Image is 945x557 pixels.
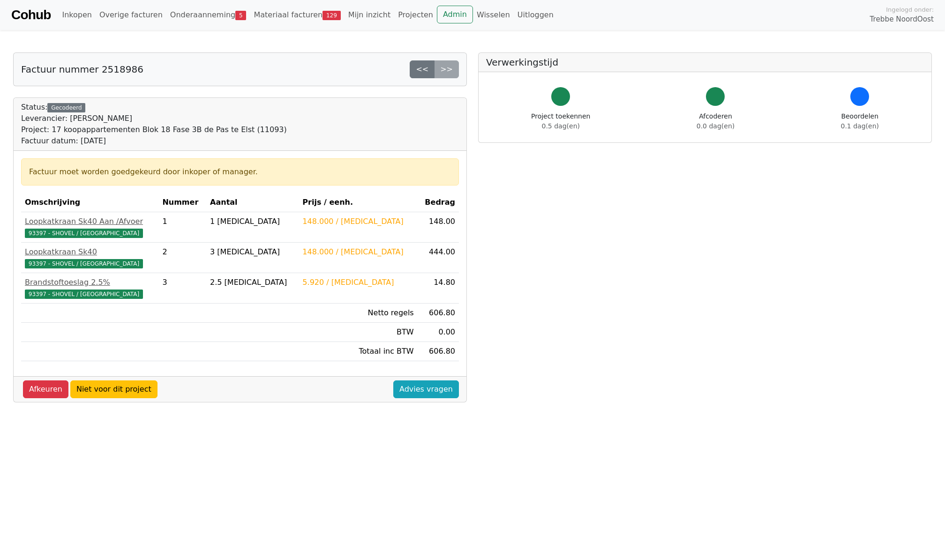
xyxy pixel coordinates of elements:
span: 5 [235,11,246,20]
a: Onderaanneming5 [166,6,250,24]
td: BTW [299,323,417,342]
td: 606.80 [418,304,459,323]
a: Loopkatkraan Sk4093397 - SHOVEL / [GEOGRAPHIC_DATA] [25,246,155,269]
h5: Verwerkingstijd [486,57,924,68]
span: 93397 - SHOVEL / [GEOGRAPHIC_DATA] [25,259,143,268]
a: Uitloggen [514,6,557,24]
a: Cohub [11,4,51,26]
div: Factuur datum: [DATE] [21,135,287,147]
td: 14.80 [418,273,459,304]
a: Afkeuren [23,380,68,398]
div: Factuur moet worden goedgekeurd door inkoper of manager. [29,166,451,178]
span: 0.1 dag(en) [841,122,879,130]
span: Ingelogd onder: [886,5,934,14]
a: Mijn inzicht [345,6,395,24]
span: 0.0 dag(en) [697,122,735,130]
div: 148.000 / [MEDICAL_DATA] [302,216,413,227]
span: 0.5 dag(en) [542,122,580,130]
a: Loopkatkraan Sk40 Aan /Afvoer93397 - SHOVEL / [GEOGRAPHIC_DATA] [25,216,155,238]
span: 93397 - SHOVEL / [GEOGRAPHIC_DATA] [25,229,143,238]
th: Bedrag [418,193,459,212]
div: 5.920 / [MEDICAL_DATA] [302,277,413,288]
td: 148.00 [418,212,459,243]
a: << [410,60,435,78]
th: Aantal [206,193,299,212]
a: Wisselen [473,6,514,24]
div: 2.5 [MEDICAL_DATA] [210,277,295,288]
a: Niet voor dit project [70,380,157,398]
span: 93397 - SHOVEL / [GEOGRAPHIC_DATA] [25,290,143,299]
div: Project toekennen [531,111,590,131]
th: Prijs / eenh. [299,193,417,212]
td: Totaal inc BTW [299,342,417,361]
td: 3 [158,273,206,304]
a: Overige facturen [96,6,166,24]
td: 0.00 [418,323,459,342]
span: Trebbe NoordOost [870,14,934,25]
div: 148.000 / [MEDICAL_DATA] [302,246,413,258]
a: Advies vragen [393,380,459,398]
div: Project: 17 koopappartementen Blok 18 Fase 3B de Pas te Elst (11093) [21,124,287,135]
div: 3 [MEDICAL_DATA] [210,246,295,258]
td: 444.00 [418,243,459,273]
span: 129 [322,11,341,20]
a: Materiaal facturen129 [250,6,344,24]
th: Nummer [158,193,206,212]
div: 1 [MEDICAL_DATA] [210,216,295,227]
td: Netto regels [299,304,417,323]
h5: Factuur nummer 2518986 [21,64,143,75]
td: 606.80 [418,342,459,361]
a: Brandstoftoeslag 2.5%93397 - SHOVEL / [GEOGRAPHIC_DATA] [25,277,155,299]
a: Projecten [394,6,437,24]
a: Admin [437,6,473,23]
div: Beoordelen [841,111,879,131]
a: Inkopen [58,6,95,24]
th: Omschrijving [21,193,158,212]
div: Brandstoftoeslag 2.5% [25,277,155,288]
div: Afcoderen [697,111,735,131]
td: 1 [158,212,206,243]
div: Gecodeerd [47,103,85,112]
div: Loopkatkraan Sk40 [25,246,155,258]
div: Status: [21,102,287,147]
div: Loopkatkraan Sk40 Aan /Afvoer [25,216,155,227]
td: 2 [158,243,206,273]
div: Leverancier: [PERSON_NAME] [21,113,287,124]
